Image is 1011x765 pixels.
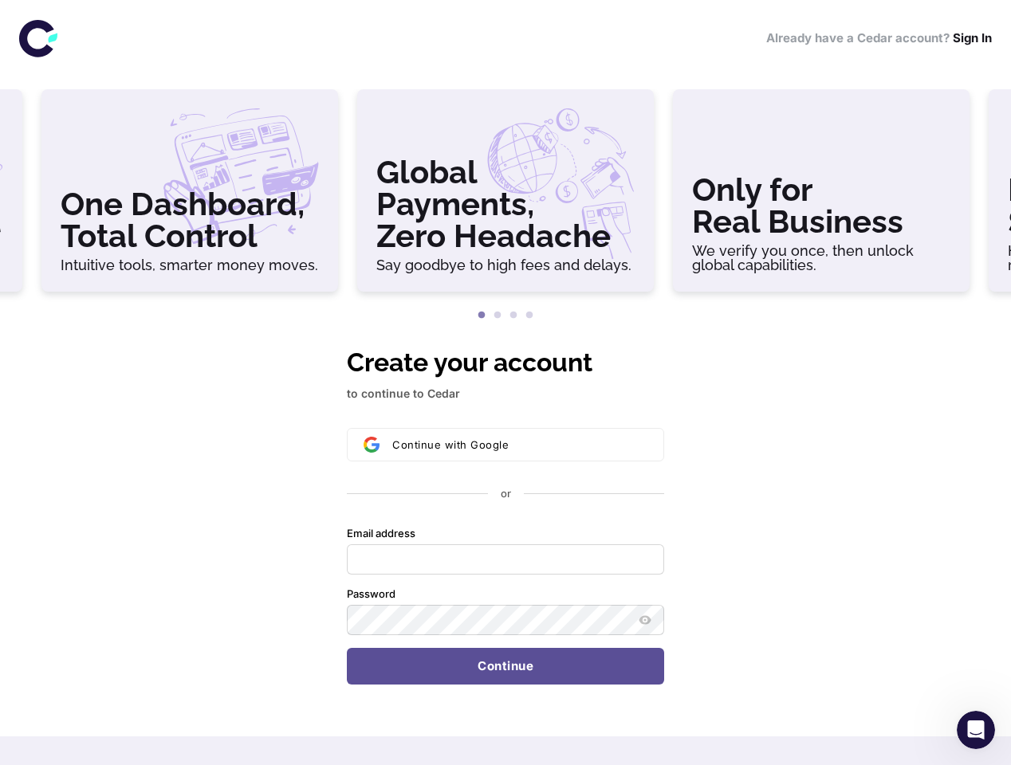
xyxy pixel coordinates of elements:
a: Sign In [953,30,992,45]
h6: Say goodbye to high fees and delays. [376,258,635,273]
h3: One Dashboard, Total Control [61,188,319,252]
h6: Intuitive tools, smarter money moves. [61,258,319,273]
h3: Global Payments, Zero Headache [376,156,635,252]
button: Sign in with GoogleContinue with Google [347,428,664,461]
img: Sign in with Google [364,437,380,453]
button: 4 [521,308,537,324]
label: Email address [347,527,415,541]
span: Continue with Google [392,438,509,451]
p: or [501,487,511,501]
button: Continue [347,648,664,685]
label: Password [347,587,395,602]
button: 2 [490,308,505,324]
h3: Only for Real Business [692,174,950,237]
h6: Already have a Cedar account? [766,29,992,48]
button: 1 [474,308,490,324]
button: 3 [505,308,521,324]
h1: Create your account [347,343,664,382]
p: to continue to Cedar [347,385,664,402]
h6: We verify you once, then unlock global capabilities. [692,244,950,273]
iframe: Intercom live chat [957,711,995,749]
button: Show password [635,610,655,630]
